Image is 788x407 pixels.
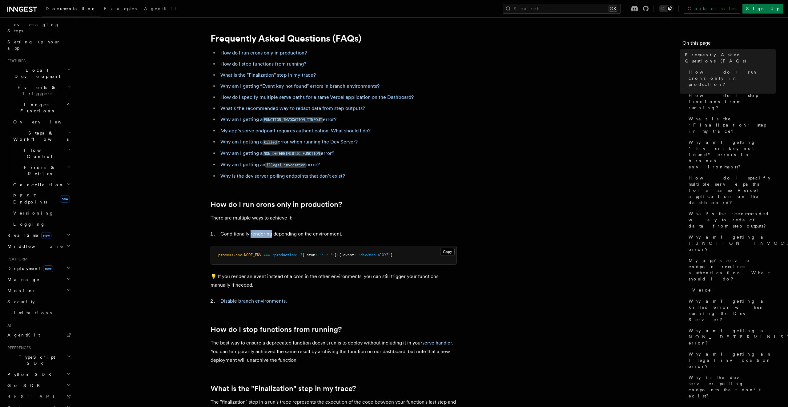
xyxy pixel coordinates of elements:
[5,380,72,391] button: Go SDK
[13,193,47,204] span: REST Endpoints
[686,296,776,325] a: Why am I getting a killed error when running the Dev Server?
[7,39,60,50] span: Setting up your app
[742,4,783,14] a: Sign Up
[211,33,457,44] h1: Frequently Asked Questions (FAQs)
[5,230,72,241] button: Realtimenew
[263,253,270,257] span: ===
[11,179,72,190] button: Cancellation
[7,332,40,337] span: AgentKit
[5,382,44,389] span: Go SDK
[220,94,414,100] a: How do I specify multiple serve paths for a same Vercel application on the Dashboard?
[100,2,140,17] a: Examples
[686,255,776,284] a: My app's serve endpoint requires authentication. What should I do?
[686,232,776,255] a: Why am I getting a FUNCTION_INVOCATION_TIMEOUT error?
[686,372,776,401] a: Why is the dev server polling endpoints that don't exist?
[211,214,457,222] p: There are multiple ways to achieve it:
[11,162,72,179] button: Errors & Retries
[235,253,242,257] span: env
[42,2,100,17] a: Documentation
[11,182,64,188] span: Cancellation
[263,117,323,123] code: FUNCTION_INVOCATION_TIMEOUT
[684,4,740,14] a: Contact sales
[7,22,59,33] span: Leveraging Steps
[689,298,776,323] span: Why am I getting a killed error when running the Dev Server?
[244,253,261,257] span: NODE_ENV
[391,253,393,257] span: }
[11,147,67,159] span: Flow Control
[692,287,714,293] span: Vercel
[689,69,776,87] span: How do I run crons only in production?
[685,52,776,64] span: Frequently Asked Questions (FAQs)
[220,128,371,134] a: My app's serve endpoint requires authentication. What should I do?
[13,119,77,124] span: Overview
[263,140,278,145] code: killed
[5,345,31,350] span: References
[5,67,67,79] span: Local Development
[233,253,235,257] span: .
[682,39,776,49] h4: On this page
[220,298,286,304] a: Disable branch environments
[220,83,380,89] a: Why am I getting “Event key not found" errors in branch environments?
[7,310,52,315] span: Limitations
[220,72,316,78] a: What is the "Finalization" step in my trace?
[220,61,306,67] a: How do I stop functions from running?
[13,222,45,227] span: Logging
[5,296,72,307] a: Security
[220,162,320,167] a: Why am I getting anIllegal invocationerror?
[5,232,51,238] span: Realtime
[220,139,358,145] a: Why am I getting akillederror when running the Dev Server?
[211,272,457,289] p: 💡 If you render an event instead of a cron in the other environments, you can still trigger your ...
[46,6,96,11] span: Documentation
[272,253,298,257] span: "production"
[682,49,776,66] a: Frequently Asked Questions (FAQs)
[358,253,391,257] span: "dev/manualXYZ"
[5,288,36,294] span: Monitor
[339,253,354,257] span: { event
[422,340,452,346] a: serve handler
[5,19,72,36] a: Leveraging Steps
[5,352,72,369] button: TypeScript SDK
[5,369,72,380] button: Python SDK
[5,82,72,99] button: Events & Triggers
[686,325,776,349] a: Why am I getting a NON_DETERMINISTIC_FUNCTION error?
[5,243,63,249] span: Middleware
[5,391,72,402] a: REST API
[440,248,455,256] button: Copy
[211,325,342,334] a: How do I stop functions from running?
[5,241,72,252] button: Middleware
[41,232,51,239] span: new
[5,323,11,328] span: AI
[5,265,53,272] span: Deployment
[219,297,457,305] li: .
[5,371,55,377] span: Python SDK
[689,211,776,229] span: What's the recommended way to redact data from step outputs?
[220,116,336,122] a: Why am I getting aFUNCTION_INVOCATION_TIMEOUTerror?
[686,349,776,372] a: Why am I getting an Illegal invocation error?
[7,299,35,304] span: Security
[220,173,345,179] a: Why is the dev server polling endpoints that don't exist?
[219,230,457,238] li: Conditionally rendering depending on the environment.
[144,6,177,11] span: AgentKit
[263,151,321,156] code: NON_DETERMINISTIC_FUNCTION
[689,92,776,111] span: How do I stop functions from running?
[5,116,72,230] div: Inngest Functions
[7,394,60,399] span: REST API
[140,2,180,17] a: AgentKit
[5,285,72,296] button: Monitor
[5,329,72,341] a: AgentKit
[211,384,356,393] a: What is the "Finalization" step in my trace?
[689,139,776,170] span: Why am I getting “Event key not found" errors in branch environments?
[265,163,306,168] code: Illegal invocation
[5,276,40,283] span: Manage
[5,36,72,54] a: Setting up your app
[689,116,776,134] span: What is the "Finalization" step in my trace?
[5,102,66,114] span: Inngest Functions
[689,257,776,282] span: My app's serve endpoint requires authentication. What should I do?
[315,253,317,257] span: :
[5,263,72,274] button: Deploymentnew
[503,4,621,14] button: Search...⌘K
[220,50,307,56] a: How do I run crons only in production?
[11,164,67,177] span: Errors & Retries
[689,351,776,369] span: Why am I getting an Illegal invocation error?
[686,137,776,172] a: Why am I getting “Event key not found" errors in branch environments?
